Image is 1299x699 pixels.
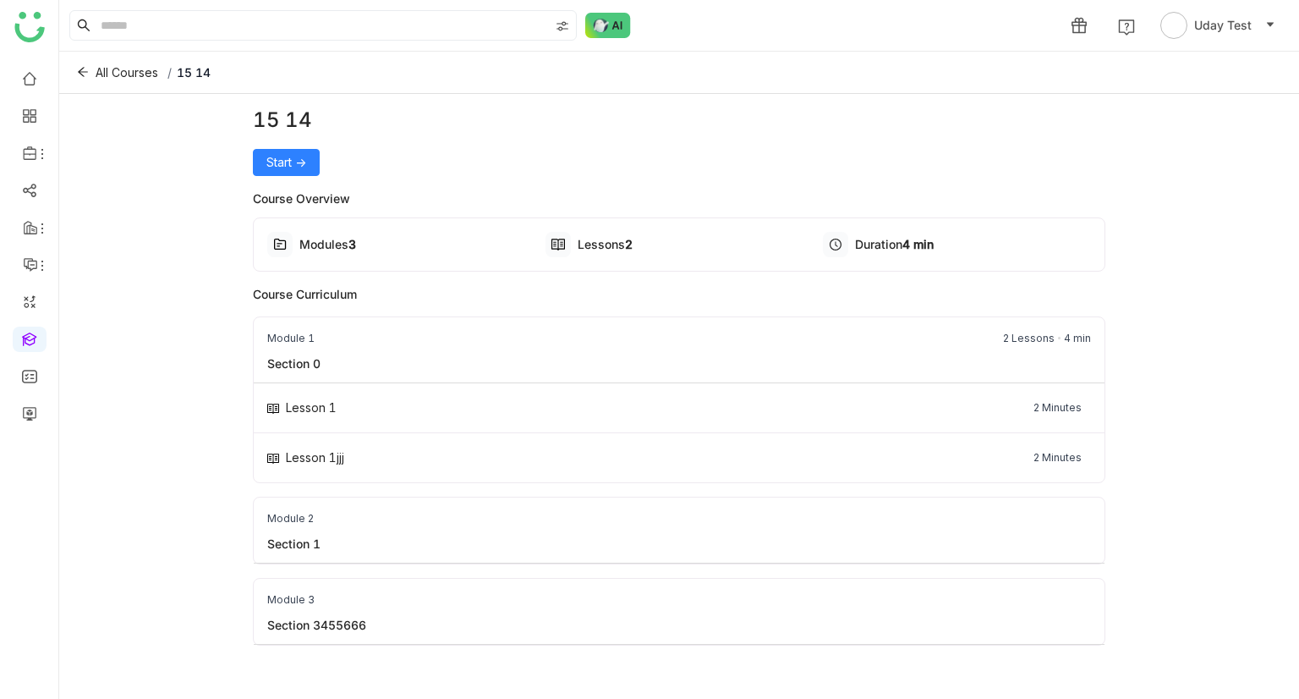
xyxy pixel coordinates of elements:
[855,237,902,251] span: Duration
[585,13,631,38] img: ask-buddy-normal.svg
[273,238,287,251] img: type
[267,511,314,526] div: Module 2
[267,404,279,414] img: type
[551,238,565,251] img: type
[267,331,315,346] div: Module 1
[1160,12,1187,39] img: avatar
[96,63,158,82] span: All Courses
[254,535,334,553] div: Section 1
[254,355,334,372] div: Section 0
[253,105,1106,135] div: 15 14
[578,237,625,251] span: Lessons
[267,592,315,608] div: Module 3
[286,400,337,415] div: Lesson 1
[1157,12,1279,39] button: Uday Test
[267,454,279,464] img: type
[1194,16,1252,35] span: Uday Test
[625,237,633,251] span: 2
[1003,331,1091,346] div: 2 Lessons 4 min
[73,59,162,86] button: All Courses
[177,65,211,80] span: 15 14
[299,237,348,251] span: Modules
[902,237,934,251] span: 4 min
[1033,450,1082,465] div: 2 Minutes
[266,153,306,172] span: Start ->
[1118,19,1135,36] img: help.svg
[286,450,344,465] div: Lesson 1jjj
[348,237,356,251] span: 3
[254,616,380,634] div: Section 3455666
[556,19,569,33] img: search-type.svg
[253,149,320,176] button: Start ->
[1033,400,1082,416] div: 2 Minutes
[167,65,172,80] span: /
[253,190,1106,207] div: Course Overview
[14,12,45,42] img: logo
[253,285,1106,303] div: Course Curriculum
